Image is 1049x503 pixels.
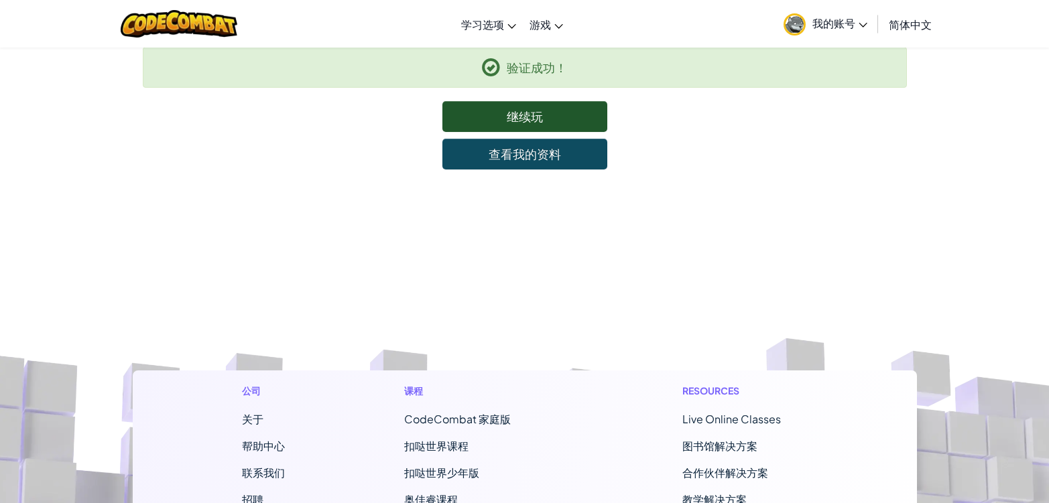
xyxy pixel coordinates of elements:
a: 简体中文 [882,6,938,42]
span: 验证成功！ [507,58,567,77]
a: 游戏 [523,6,570,42]
span: 简体中文 [889,17,932,31]
h1: 课程 [404,384,563,398]
a: 学习选项 [454,6,523,42]
img: avatar [784,13,806,35]
h1: 公司 [242,384,285,398]
span: 我的账号 [812,16,867,30]
a: 扣哒世界少年版 [404,465,479,480]
a: 扣哒世界课程 [404,439,469,453]
span: 学习选项 [461,17,504,31]
a: 继续玩 [442,101,607,132]
span: 联系我们 [242,465,285,480]
a: 合作伙伴解决方案 [682,465,768,480]
a: 图书馆解决方案 [682,439,757,453]
span: CodeCombat 家庭版 [404,412,511,426]
span: 游戏 [530,17,551,31]
a: Live Online Classes [682,412,781,426]
h1: Resources [682,384,808,398]
img: CodeCombat logo [121,10,238,38]
a: 我的账号 [777,3,874,45]
a: 关于 [242,412,263,426]
a: 查看我的资料 [442,139,607,169]
a: 帮助中心 [242,439,285,453]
